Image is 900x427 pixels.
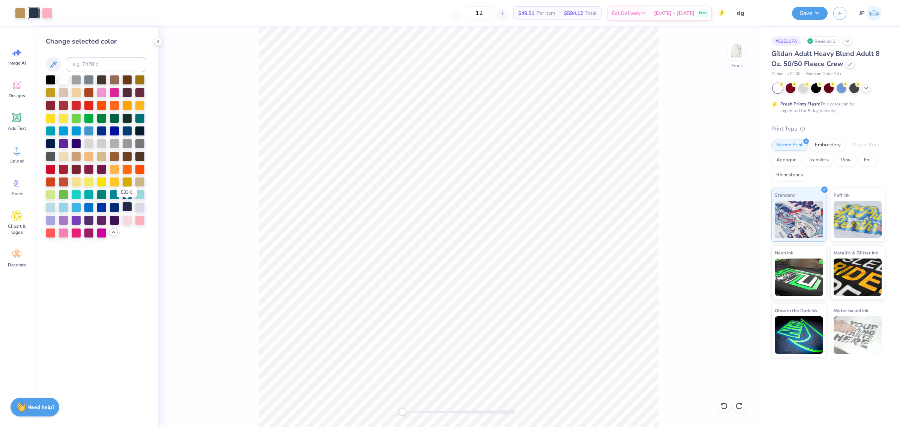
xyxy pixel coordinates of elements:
span: $594.12 [564,9,583,17]
span: Est. Delivery [612,9,640,17]
div: 533 C [117,187,137,197]
span: Gildan [771,71,783,77]
span: Decorate [8,262,26,268]
img: Water based Ink [834,316,882,354]
strong: Fresh Prints Flash: [780,101,820,107]
span: Upload [9,158,24,164]
span: # G180 [787,71,801,77]
span: Per Item [537,9,555,17]
img: Metallic & Glitter Ink [834,259,882,296]
span: Puff Ink [834,191,849,199]
a: JP [856,6,885,21]
span: Minimum Order: 24 + [804,71,842,77]
div: This color can be expedited for 5 day delivery. [780,101,873,114]
div: Vinyl [836,155,857,166]
img: Puff Ink [834,201,882,238]
div: Transfers [804,155,834,166]
span: Neon Ink [775,249,793,257]
input: e.g. 7428 c [67,57,146,72]
span: Add Text [8,125,26,131]
img: Glow in the Dark Ink [775,316,823,354]
img: John Paul Torres [867,6,882,21]
div: # 525317A [771,36,801,46]
img: Front [729,44,744,59]
div: Front [731,62,742,69]
span: Greek [11,191,23,197]
div: Change selected color [46,36,146,47]
div: Screen Print [771,140,808,151]
img: Neon Ink [775,259,823,296]
img: Standard [775,201,823,238]
input: Untitled Design [731,6,786,21]
span: Metallic & Glitter Ink [834,249,878,257]
span: Glow in the Dark Ink [775,307,817,314]
span: $49.51 [518,9,534,17]
span: JP [859,9,865,18]
span: Gildan Adult Heavy Blend Adult 8 Oz. 50/50 Fleece Crew [771,49,880,68]
div: Rhinestones [771,170,808,181]
input: – – [465,6,494,20]
span: Designs [9,93,25,99]
span: Standard [775,191,795,199]
div: Print Type [771,125,885,133]
button: Save [792,7,828,20]
strong: Need help? [27,404,54,411]
span: Total [585,9,597,17]
span: Free [699,11,706,16]
div: Digital Print [848,140,884,151]
div: Embroidery [810,140,846,151]
div: Foil [859,155,877,166]
span: Water based Ink [834,307,868,314]
span: [DATE] - [DATE] [654,9,694,17]
span: Clipart & logos [4,223,29,235]
div: Revision 3 [805,36,840,46]
div: Applique [771,155,801,166]
div: Accessibility label [399,408,406,416]
span: Image AI [8,60,26,66]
